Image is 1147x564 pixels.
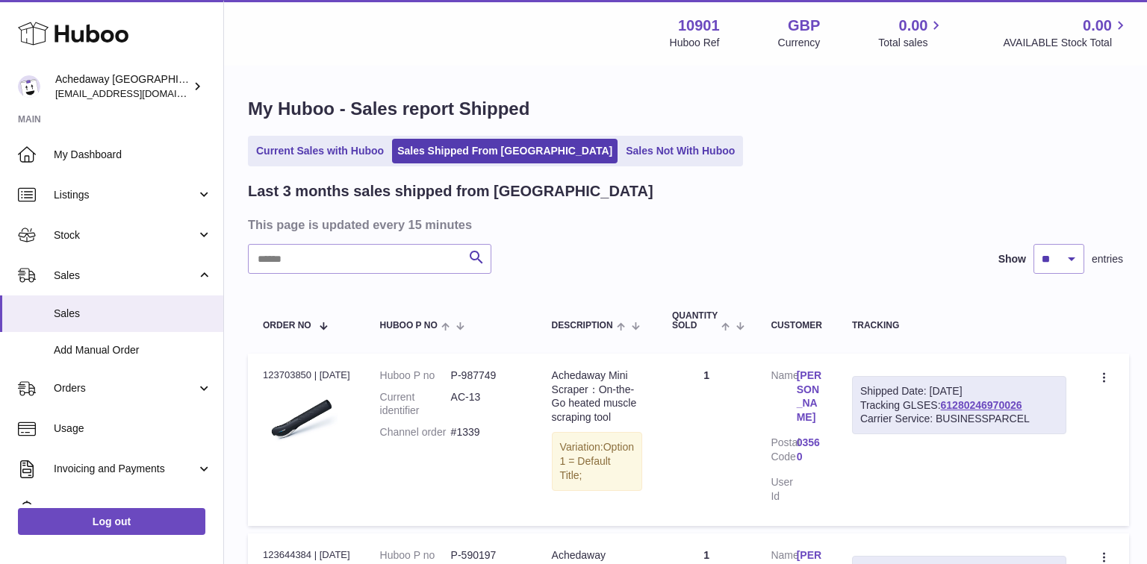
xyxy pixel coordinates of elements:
span: Usage [54,422,212,436]
span: Cases [54,502,212,516]
img: admin@newpb.co.uk [18,75,40,98]
a: Current Sales with Huboo [251,139,389,163]
h3: This page is updated every 15 minutes [248,216,1119,233]
span: [EMAIL_ADDRESS][DOMAIN_NAME] [55,87,220,99]
h1: My Huboo - Sales report Shipped [248,97,1123,121]
dd: #1339 [451,425,522,439]
dt: Name [771,369,796,429]
img: musclescraper_750x_c42b3404-e4d5-48e3-b3b1-8be745232369.png [263,386,338,461]
span: My Dashboard [54,148,212,162]
a: Sales Shipped From [GEOGRAPHIC_DATA] [392,139,618,163]
span: Orders [54,381,196,395]
div: Achedaway Mini Scraper：On-the-Go heated muscle scraping tool [552,369,642,425]
a: Log out [18,508,205,535]
span: Quantity Sold [672,311,718,330]
div: Tracking GLSES: [852,376,1066,435]
div: Variation: [552,432,642,491]
span: Stock [54,228,196,242]
div: Achedaway [GEOGRAPHIC_DATA] [55,72,190,101]
div: Shipped Date: [DATE] [860,384,1058,398]
span: 0.00 [1083,16,1112,36]
dd: AC-13 [451,390,522,419]
h2: Last 3 months sales shipped from [GEOGRAPHIC_DATA] [248,181,653,201]
span: Description [552,321,613,330]
div: 123703850 | [DATE] [263,369,350,382]
span: Huboo P no [380,321,438,330]
span: Listings [54,188,196,202]
div: Carrier Service: BUSINESSPARCEL [860,412,1058,426]
span: entries [1092,252,1123,266]
span: Option 1 = Default Title; [560,441,634,481]
a: 0.00 Total sales [878,16,945,50]
div: Currency [778,36,821,50]
dd: P-590197 [451,548,522,563]
a: Sales Not With Huboo [621,139,740,163]
td: 1 [657,354,756,526]
div: 123644384 | [DATE] [263,548,350,562]
span: Total sales [878,36,945,50]
a: 03560 [797,436,822,464]
span: Invoicing and Payments [54,462,196,476]
dt: Huboo P no [380,369,451,383]
div: Tracking [852,321,1066,330]
div: Customer [771,321,821,330]
span: Sales [54,269,196,283]
div: Huboo Ref [670,36,720,50]
a: [PERSON_NAME] [797,369,822,425]
span: Add Manual Order [54,343,212,357]
label: Show [998,252,1026,266]
strong: GBP [788,16,820,36]
span: 0.00 [899,16,928,36]
dt: Channel order [380,425,451,439]
span: Order No [263,321,311,330]
dt: Current identifier [380,390,451,419]
dd: P-987749 [451,369,522,383]
strong: 10901 [678,16,720,36]
a: 0.00 AVAILABLE Stock Total [1003,16,1129,50]
dt: Postal Code [771,436,796,468]
span: Sales [54,307,212,321]
dt: User Id [771,475,796,504]
dt: Huboo P no [380,548,451,563]
a: 61280246970026 [941,399,1022,411]
span: AVAILABLE Stock Total [1003,36,1129,50]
